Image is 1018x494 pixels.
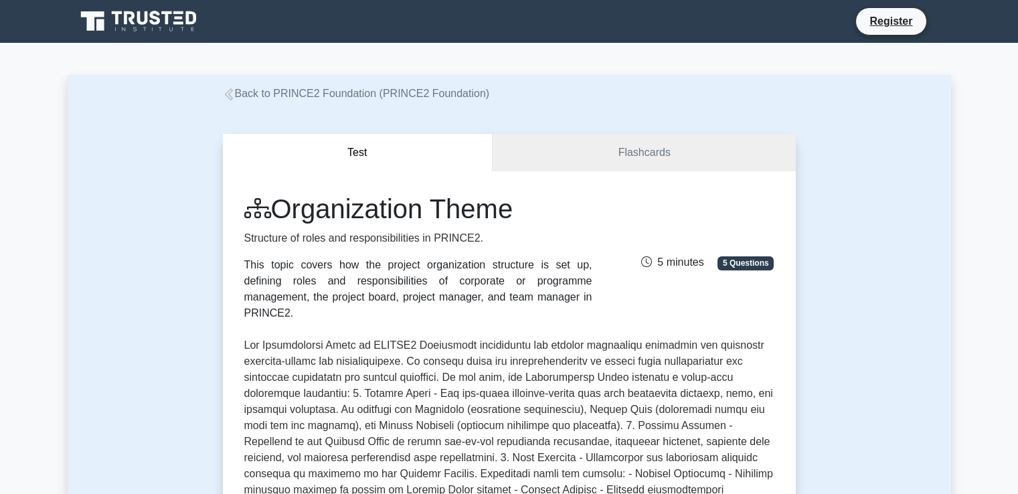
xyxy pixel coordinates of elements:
p: Structure of roles and responsibilities in PRINCE2. [244,230,592,246]
a: Back to PRINCE2 Foundation (PRINCE2 Foundation) [223,88,490,99]
div: This topic covers how the project organization structure is set up, defining roles and responsibi... [244,257,592,321]
button: Test [223,134,493,172]
h1: Organization Theme [244,193,592,225]
a: Flashcards [493,134,795,172]
span: 5 Questions [717,256,774,270]
a: Register [861,13,920,29]
span: 5 minutes [641,256,703,268]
